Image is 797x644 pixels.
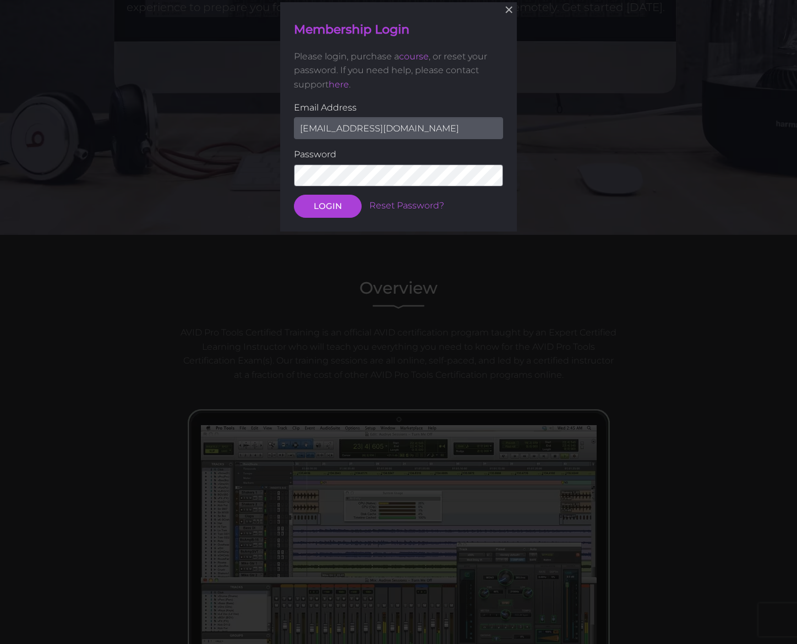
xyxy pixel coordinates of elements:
[294,21,503,38] h4: Membership Login
[294,101,503,115] label: Email Address
[329,79,349,90] a: here
[294,147,503,162] label: Password
[369,200,444,211] a: Reset Password?
[294,49,503,92] p: Please login, purchase a , or reset your password. If you need help, please contact support .
[294,195,362,218] button: LOGIN
[399,51,429,62] a: course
